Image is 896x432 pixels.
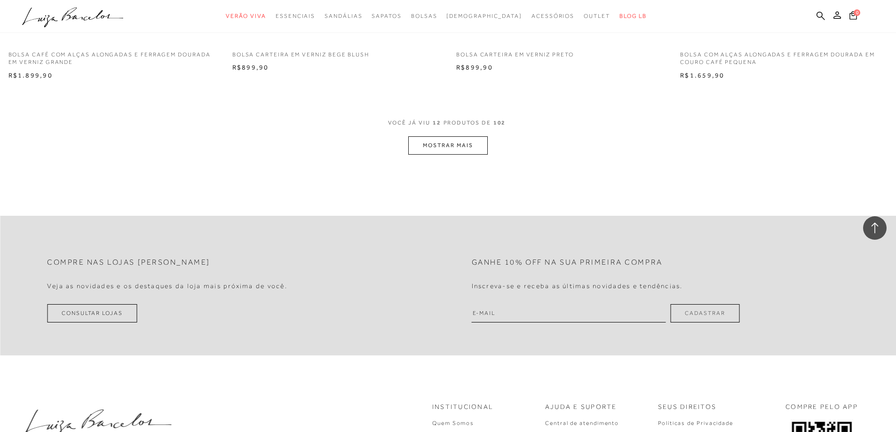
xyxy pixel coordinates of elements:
[276,13,315,19] span: Essenciais
[225,45,447,59] a: BOLSA CARTEIRA EM VERNIZ BEGE BLUSH
[670,304,739,322] button: Cadastrar
[411,13,437,19] span: Bolsas
[493,119,506,136] span: 102
[449,45,671,59] a: BOLSA CARTEIRA EM VERNIZ PRETO
[47,258,210,267] h2: Compre nas lojas [PERSON_NAME]
[432,402,493,412] p: Institucional
[658,420,733,426] a: Políticas de Privacidade
[531,8,574,25] a: categoryNavScreenReaderText
[847,10,860,23] button: 0
[372,13,401,19] span: Sapatos
[388,119,430,127] span: VOCê JÁ VIU
[446,13,522,19] span: [DEMOGRAPHIC_DATA]
[619,13,647,19] span: BLOG LB
[325,13,362,19] span: Sandálias
[432,420,474,426] a: Quem Somos
[456,63,493,71] span: R$899,90
[619,8,647,25] a: BLOG LB
[472,282,683,290] h4: Inscreva-se e receba as últimas novidades e tendências.
[658,402,716,412] p: Seus Direitos
[545,402,617,412] p: Ajuda e Suporte
[411,8,437,25] a: categoryNavScreenReaderText
[584,13,610,19] span: Outlet
[433,119,441,136] span: 12
[47,282,287,290] h4: Veja as novidades e os destaques da loja mais próxima de você.
[446,8,522,25] a: noSubCategoriesText
[226,8,266,25] a: categoryNavScreenReaderText
[226,13,266,19] span: Verão Viva
[680,71,724,79] span: R$1.659,90
[372,8,401,25] a: categoryNavScreenReaderText
[531,13,574,19] span: Acessórios
[785,402,858,412] p: COMPRE PELO APP
[8,71,53,79] span: R$1.899,90
[472,258,663,267] h2: Ganhe 10% off na sua primeira compra
[673,45,895,67] a: BOLSA COM ALÇAS ALONGADAS E FERRAGEM DOURADA EM COURO CAFÉ PEQUENA
[408,136,487,155] button: MOSTRAR MAIS
[325,8,362,25] a: categoryNavScreenReaderText
[444,119,491,127] span: PRODUTOS DE
[584,8,610,25] a: categoryNavScreenReaderText
[472,304,666,322] input: E-mail
[47,304,137,322] a: Consultar Lojas
[545,420,619,426] a: Central de atendimento
[276,8,315,25] a: categoryNavScreenReaderText
[854,9,860,16] span: 0
[232,63,269,71] span: R$899,90
[1,45,223,67] a: BOLSA CAFÉ COM ALÇAS ALONGADAS E FERRAGEM DOURADA EM VERNIZ GRANDE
